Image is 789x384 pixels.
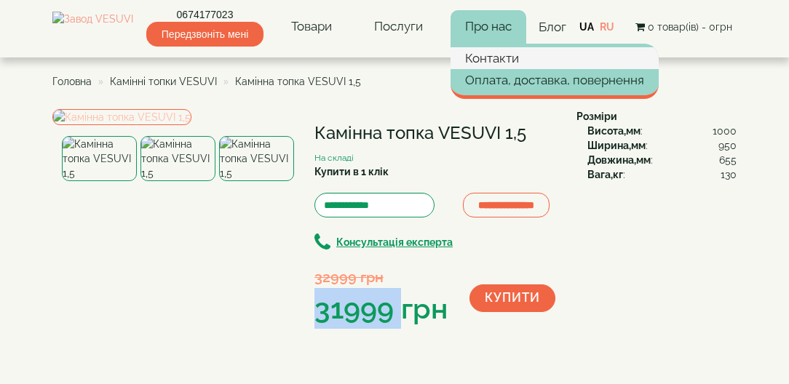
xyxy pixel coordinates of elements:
[110,76,217,87] a: Камінні топки VESUVI
[587,154,651,166] b: Довжина,мм
[713,124,737,138] span: 1000
[469,284,555,312] button: Купити
[451,47,659,69] a: Контакти
[235,76,361,87] span: Камінна топка VESUVI 1,5
[146,22,263,47] span: Передзвоніть мені
[600,21,614,33] a: RU
[314,288,448,329] div: 31999 грн
[579,21,594,33] a: UA
[587,125,641,137] b: Висота,мм
[219,136,294,181] img: Камінна топка VESUVI 1,5
[451,10,526,44] a: Про нас
[62,136,137,181] img: Камінна топка VESUVI 1,5
[587,167,737,182] div: :
[587,124,737,138] div: :
[648,21,732,33] span: 0 товар(ів) - 0грн
[539,20,566,34] a: Блог
[576,111,617,122] b: Розміри
[587,138,737,153] div: :
[314,153,354,163] small: На складі
[587,140,646,151] b: Ширина,мм
[52,12,133,42] img: Завод VESUVI
[314,267,448,287] div: 32999 грн
[718,138,737,153] span: 950
[587,169,623,180] b: Вага,кг
[52,76,92,87] a: Головна
[314,164,389,179] label: Купити в 1 клік
[360,10,437,44] a: Послуги
[721,167,737,182] span: 130
[140,136,215,181] img: Камінна топка VESUVI 1,5
[277,10,346,44] a: Товари
[719,153,737,167] span: 655
[314,124,555,143] h1: Камінна топка VESUVI 1,5
[336,236,453,248] b: Консультація експерта
[146,7,263,22] a: 0674177023
[587,153,737,167] div: :
[631,19,737,35] button: 0 товар(ів) - 0грн
[52,109,191,125] img: Камінна топка VESUVI 1,5
[451,69,659,91] a: Оплата, доставка, повернення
